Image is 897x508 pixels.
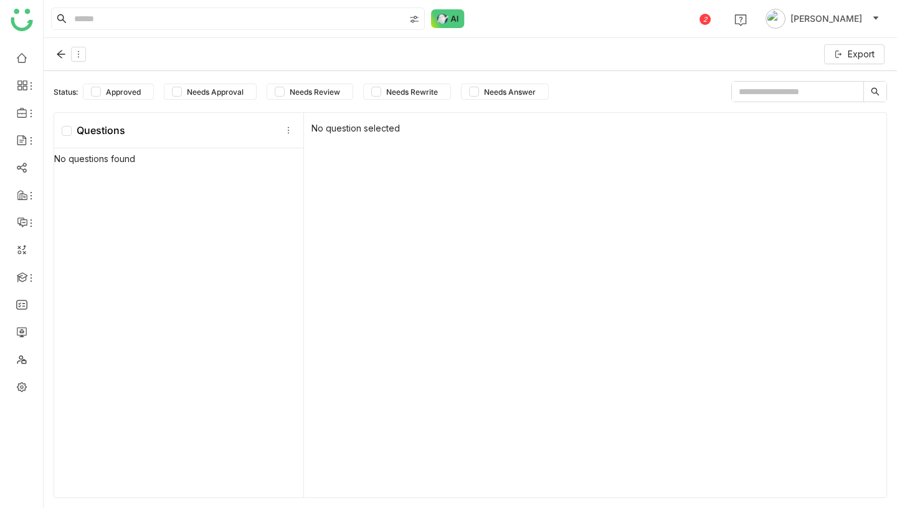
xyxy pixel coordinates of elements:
button: [PERSON_NAME] [763,9,882,29]
span: Needs Review [285,87,345,97]
img: avatar [766,9,785,29]
img: help.svg [734,14,747,26]
span: Needs Approval [182,87,249,97]
span: Export [848,47,875,61]
button: Export [824,44,885,64]
span: Needs Answer [479,87,541,97]
img: logo [11,9,33,31]
div: No questions found [54,148,303,501]
div: Status: [54,87,78,97]
div: Questions [62,124,125,137]
div: 2 [700,14,711,25]
div: No question selected [304,113,886,497]
span: [PERSON_NAME] [790,12,862,26]
img: ask-buddy-normal.svg [431,9,465,28]
img: search-type.svg [409,14,419,24]
span: Approved [101,87,146,97]
span: Needs Rewrite [381,87,443,97]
